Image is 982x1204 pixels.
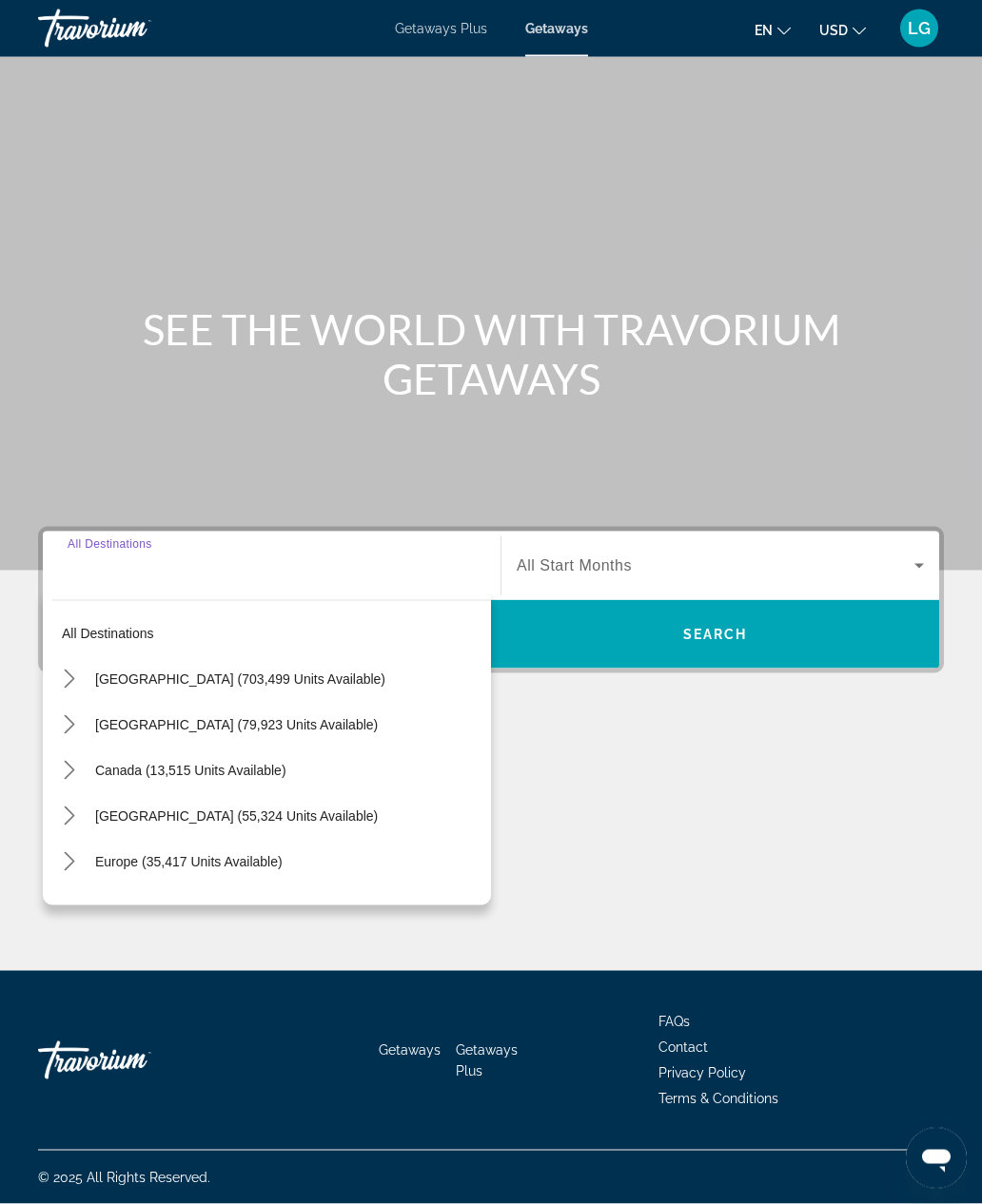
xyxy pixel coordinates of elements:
[819,23,848,38] span: USD
[95,763,286,778] span: Canada (13,515 units available)
[95,717,378,732] span: [GEOGRAPHIC_DATA] (79,923 units available)
[379,1042,441,1058] a: Getaways
[658,1014,690,1029] a: FAQs
[86,753,491,787] button: Select destination: Canada (13,515 units available)
[908,19,931,38] span: LG
[86,799,491,833] button: Select destination: Caribbean & Atlantic Islands (55,324 units available)
[86,890,491,924] button: Select destination: Australia (3,096 units available)
[52,616,491,651] button: Select destination: All destinations
[38,1032,228,1089] a: Go Home
[395,21,487,36] a: Getaways Plus
[52,754,86,787] button: Toggle Canada (13,515 units available) submenu
[68,538,152,551] span: All Destinations
[755,16,791,44] button: Change language
[95,854,283,869] span: Europe (35,417 units available)
[52,845,86,879] button: Toggle Europe (35,417 units available) submenu
[95,808,378,824] span: [GEOGRAPHIC_DATA] (55,324 units available)
[38,1170,210,1185] span: © 2025 All Rights Reserved.
[86,845,491,879] button: Select destination: Europe (35,417 units available)
[525,21,588,36] a: Getaways
[491,600,939,669] button: Search
[52,611,491,1204] mat-tree: Destination tree
[819,16,866,44] button: Change currency
[86,708,491,742] button: Select destination: Mexico (79,923 units available)
[658,1065,746,1080] a: Privacy Policy
[52,663,86,696] button: Toggle United States (703,499 units available) submenu
[62,626,154,641] span: All destinations
[755,23,773,38] span: en
[894,9,944,49] button: User Menu
[52,891,86,924] button: Toggle Australia (3,096 units available) submenu
[86,662,491,696] button: Select destination: United States (703,499 units available)
[38,4,228,53] a: Travorium
[658,1091,778,1106] a: Terms & Conditions
[52,800,86,833] button: Toggle Caribbean & Atlantic Islands (55,324 units available) submenu
[43,591,491,905] div: Destination options
[456,1042,518,1078] a: Getaways Plus
[95,671,385,687] span: [GEOGRAPHIC_DATA] (703,499 units available)
[658,1039,708,1055] a: Contact
[683,627,748,642] span: Search
[134,304,848,403] h1: SEE THE WORLD WITH TRAVORIUM GETAWAYS
[43,532,939,669] div: Search widget
[906,1128,967,1189] iframe: Button to launch messaging window
[52,709,86,742] button: Toggle Mexico (79,923 units available) submenu
[517,557,632,573] span: All Start Months
[68,555,476,578] input: Select destination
